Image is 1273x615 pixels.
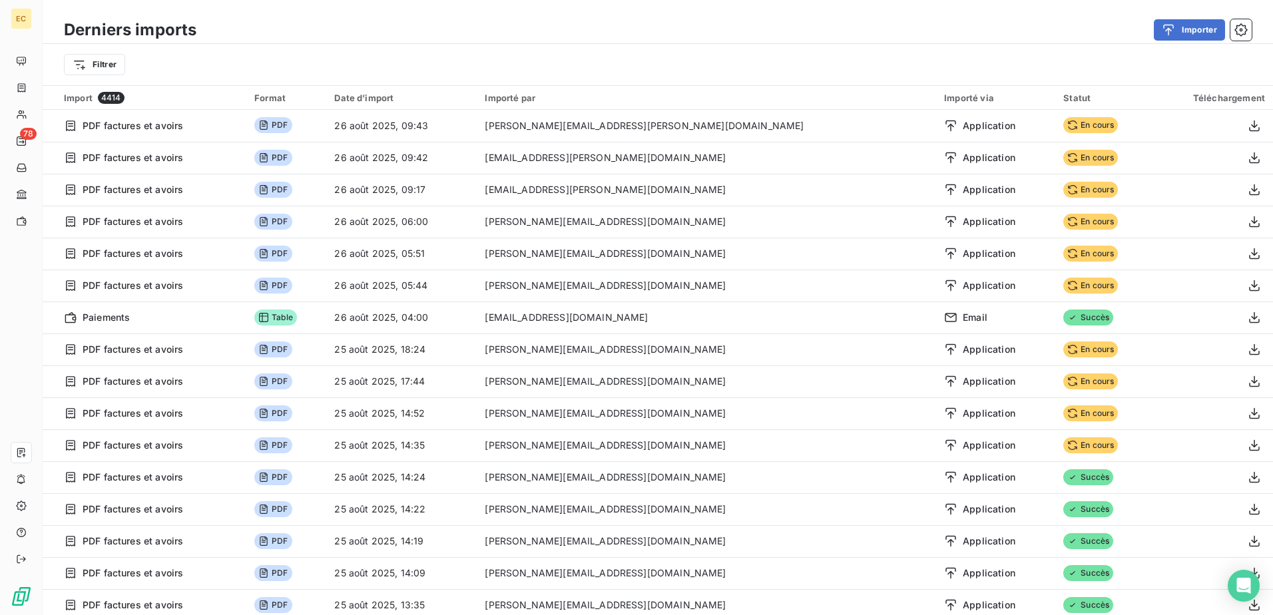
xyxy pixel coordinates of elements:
button: Filtrer [64,54,125,75]
span: En cours [1063,117,1118,133]
span: PDF factures et avoirs [83,247,183,260]
td: 26 août 2025, 05:44 [326,270,477,302]
div: Import [64,92,238,104]
span: PDF factures et avoirs [83,151,183,164]
td: 26 août 2025, 06:00 [326,206,477,238]
td: 26 août 2025, 09:43 [326,110,477,142]
span: En cours [1063,341,1118,357]
td: [PERSON_NAME][EMAIL_ADDRESS][DOMAIN_NAME] [477,270,936,302]
span: PDF [254,501,292,517]
span: PDF [254,565,292,581]
td: 26 août 2025, 09:17 [326,174,477,206]
td: 25 août 2025, 14:09 [326,557,477,589]
span: Table [254,309,297,325]
span: En cours [1063,437,1118,453]
td: 25 août 2025, 14:35 [326,429,477,461]
h3: Derniers imports [64,18,196,42]
td: 26 août 2025, 05:51 [326,238,477,270]
td: [PERSON_NAME][EMAIL_ADDRESS][DOMAIN_NAME] [477,525,936,557]
span: Application [963,279,1015,292]
td: [PERSON_NAME][EMAIL_ADDRESS][DOMAIN_NAME] [477,365,936,397]
div: Date d’import [334,93,469,103]
img: Logo LeanPay [11,586,32,607]
span: Succès [1063,309,1113,325]
span: Application [963,471,1015,484]
span: En cours [1063,405,1118,421]
span: Application [963,439,1015,452]
td: 25 août 2025, 18:24 [326,333,477,365]
td: [PERSON_NAME][EMAIL_ADDRESS][DOMAIN_NAME] [477,493,936,525]
td: [PERSON_NAME][EMAIL_ADDRESS][DOMAIN_NAME] [477,429,936,461]
span: En cours [1063,150,1118,166]
a: 78 [11,130,31,152]
td: [EMAIL_ADDRESS][PERSON_NAME][DOMAIN_NAME] [477,142,936,174]
td: 25 août 2025, 14:24 [326,461,477,493]
div: Statut [1063,93,1145,103]
span: En cours [1063,214,1118,230]
span: PDF factures et avoirs [83,503,183,516]
span: Succès [1063,501,1113,517]
td: [PERSON_NAME][EMAIL_ADDRESS][DOMAIN_NAME] [477,557,936,589]
span: Paiements [83,311,130,324]
span: Succès [1063,533,1113,549]
span: PDF factures et avoirs [83,375,183,388]
span: Application [963,566,1015,580]
span: PDF factures et avoirs [83,534,183,548]
span: PDF factures et avoirs [83,119,183,132]
td: 25 août 2025, 14:52 [326,397,477,429]
span: PDF [254,597,292,613]
div: Importé via [944,93,1047,103]
div: Open Intercom Messenger [1228,570,1260,602]
span: PDF [254,117,292,133]
span: PDF factures et avoirs [83,598,183,612]
span: Application [963,151,1015,164]
td: [PERSON_NAME][EMAIL_ADDRESS][DOMAIN_NAME] [477,238,936,270]
span: PDF [254,341,292,357]
span: PDF factures et avoirs [83,439,183,452]
td: [PERSON_NAME][EMAIL_ADDRESS][PERSON_NAME][DOMAIN_NAME] [477,110,936,142]
span: PDF factures et avoirs [83,471,183,484]
span: Application [963,407,1015,420]
td: [PERSON_NAME][EMAIL_ADDRESS][DOMAIN_NAME] [477,206,936,238]
td: [EMAIL_ADDRESS][PERSON_NAME][DOMAIN_NAME] [477,174,936,206]
span: 4414 [98,92,125,104]
span: PDF [254,437,292,453]
span: Email [963,311,987,324]
td: 26 août 2025, 09:42 [326,142,477,174]
span: En cours [1063,246,1118,262]
td: 25 août 2025, 17:44 [326,365,477,397]
span: PDF [254,150,292,166]
span: PDF factures et avoirs [83,343,183,356]
span: PDF factures et avoirs [83,566,183,580]
span: 78 [20,128,37,140]
span: PDF [254,533,292,549]
div: EC [11,8,32,29]
td: 25 août 2025, 14:19 [326,525,477,557]
span: PDF [254,214,292,230]
td: [EMAIL_ADDRESS][DOMAIN_NAME] [477,302,936,333]
td: [PERSON_NAME][EMAIL_ADDRESS][DOMAIN_NAME] [477,333,936,365]
span: PDF [254,246,292,262]
span: PDF [254,182,292,198]
td: 26 août 2025, 04:00 [326,302,477,333]
span: PDF [254,373,292,389]
span: PDF factures et avoirs [83,183,183,196]
span: Application [963,247,1015,260]
div: Importé par [485,93,928,103]
span: Application [963,183,1015,196]
span: PDF factures et avoirs [83,407,183,420]
td: 25 août 2025, 14:22 [326,493,477,525]
span: En cours [1063,182,1118,198]
span: En cours [1063,373,1118,389]
span: PDF [254,469,292,485]
span: Succès [1063,565,1113,581]
span: Application [963,375,1015,388]
span: Application [963,215,1015,228]
button: Importer [1154,19,1225,41]
span: Application [963,343,1015,356]
span: En cours [1063,278,1118,294]
span: PDF [254,278,292,294]
td: [PERSON_NAME][EMAIL_ADDRESS][DOMAIN_NAME] [477,461,936,493]
td: [PERSON_NAME][EMAIL_ADDRESS][DOMAIN_NAME] [477,397,936,429]
span: Application [963,534,1015,548]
